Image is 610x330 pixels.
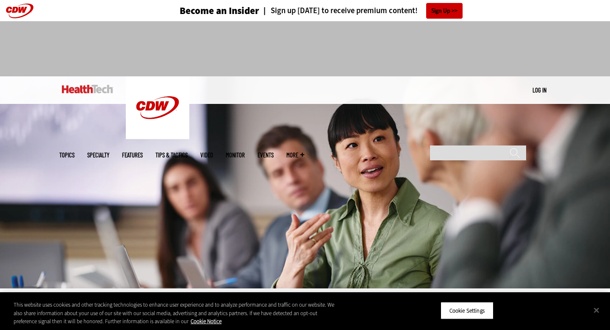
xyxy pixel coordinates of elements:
a: Sign up [DATE] to receive premium content! [259,7,418,15]
a: CDW [126,132,189,141]
span: Specialty [87,152,109,158]
a: More information about your privacy [191,318,222,325]
a: Events [258,152,274,158]
img: Home [126,76,189,139]
a: Sign Up [426,3,463,19]
img: Home [62,85,113,93]
h3: Become an Insider [180,6,259,16]
iframe: advertisement [151,30,459,68]
button: Close [587,301,606,319]
a: Log in [532,86,546,94]
button: Cookie Settings [441,302,494,319]
div: This website uses cookies and other tracking technologies to enhance user experience and to analy... [14,301,335,326]
div: User menu [532,86,546,95]
a: Become an Insider [148,6,259,16]
a: Features [122,152,143,158]
a: MonITor [226,152,245,158]
span: Topics [59,152,75,158]
a: Tips & Tactics [155,152,188,158]
span: More [286,152,304,158]
a: Video [200,152,213,158]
